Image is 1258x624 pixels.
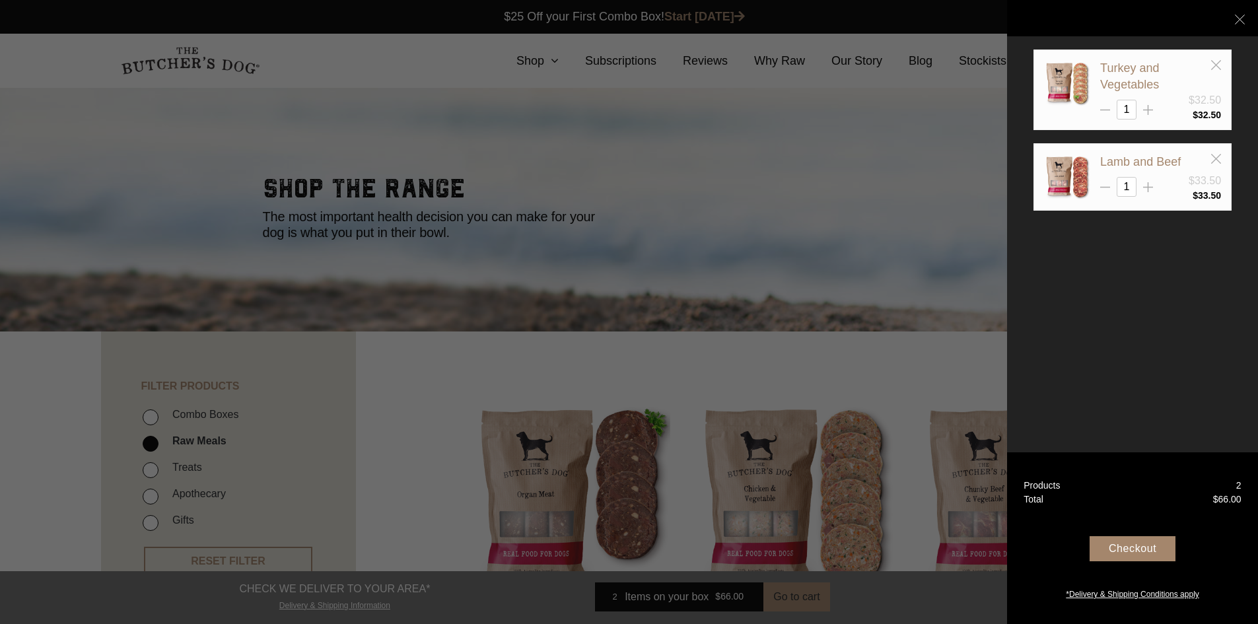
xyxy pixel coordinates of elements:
[1193,190,1198,201] span: $
[1024,479,1060,493] div: Products
[1044,60,1090,106] img: Turkey and Vegetables
[1100,61,1159,91] a: Turkey and Vegetables
[1044,154,1090,200] img: Lamb and Beef
[1100,155,1181,168] a: Lamb and Beef
[1213,494,1241,504] bdi: 66.00
[1090,536,1175,561] div: Checkout
[1189,92,1221,108] div: $32.50
[1193,110,1221,120] bdi: 32.50
[1193,190,1221,201] bdi: 33.50
[1236,479,1241,493] div: 2
[1007,585,1258,600] a: *Delivery & Shipping Conditions apply
[1213,494,1218,504] span: $
[1007,452,1258,624] a: Products 2 Total $66.00 Checkout
[1193,110,1198,120] span: $
[1024,493,1043,506] div: Total
[1189,173,1221,189] div: $33.50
